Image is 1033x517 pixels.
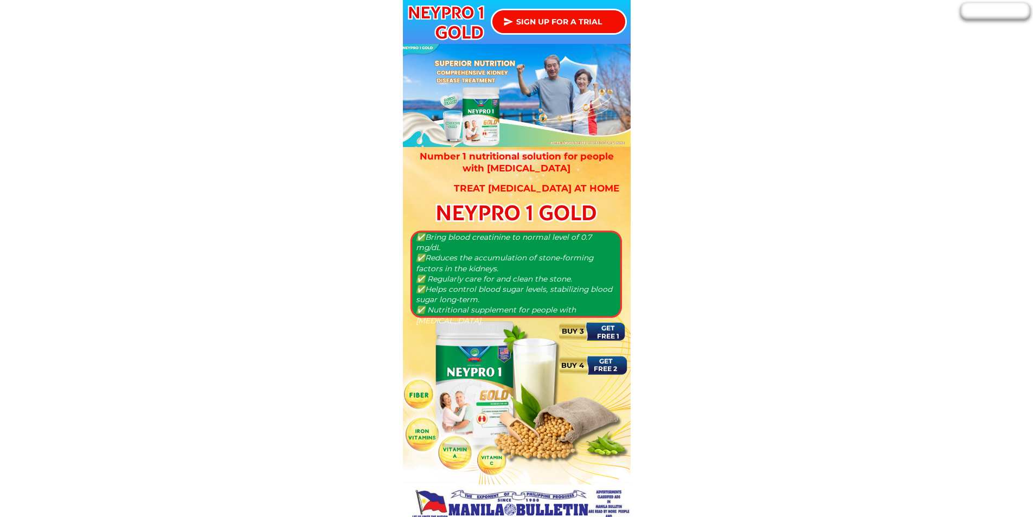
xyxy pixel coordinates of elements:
p: SIGN UP FOR A TRIAL [492,10,625,33]
h3: GET FREE 2 [590,358,621,373]
h3: ✅Bring blood creatinine to normal level of 0.7 mg/dL ✅Reduces the accumulation of stone-forming f... [416,232,615,326]
h3: Number 1 nutritional solution for people with [MEDICAL_DATA] [418,150,615,174]
h3: Treat [MEDICAL_DATA] at home [447,182,626,194]
h3: GET FREE 1 [593,324,624,340]
h3: BUY 3 [555,325,590,337]
h3: BUY 4 [555,360,590,371]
